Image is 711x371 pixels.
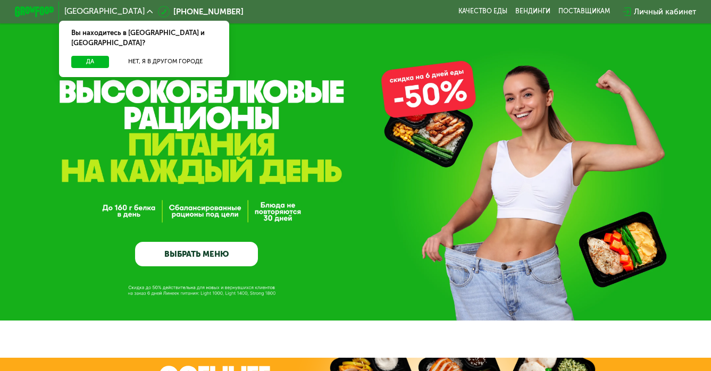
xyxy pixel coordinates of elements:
[515,7,550,15] a: Вендинги
[64,7,145,15] span: [GEOGRAPHIC_DATA]
[59,21,229,56] div: Вы находитесь в [GEOGRAPHIC_DATA] и [GEOGRAPHIC_DATA]?
[558,7,610,15] div: поставщикам
[71,56,110,68] button: Да
[113,56,218,68] button: Нет, я в другом городе
[634,6,696,18] div: Личный кабинет
[458,7,507,15] a: Качество еды
[135,242,258,266] a: ВЫБРАТЬ МЕНЮ
[158,6,244,18] a: [PHONE_NUMBER]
